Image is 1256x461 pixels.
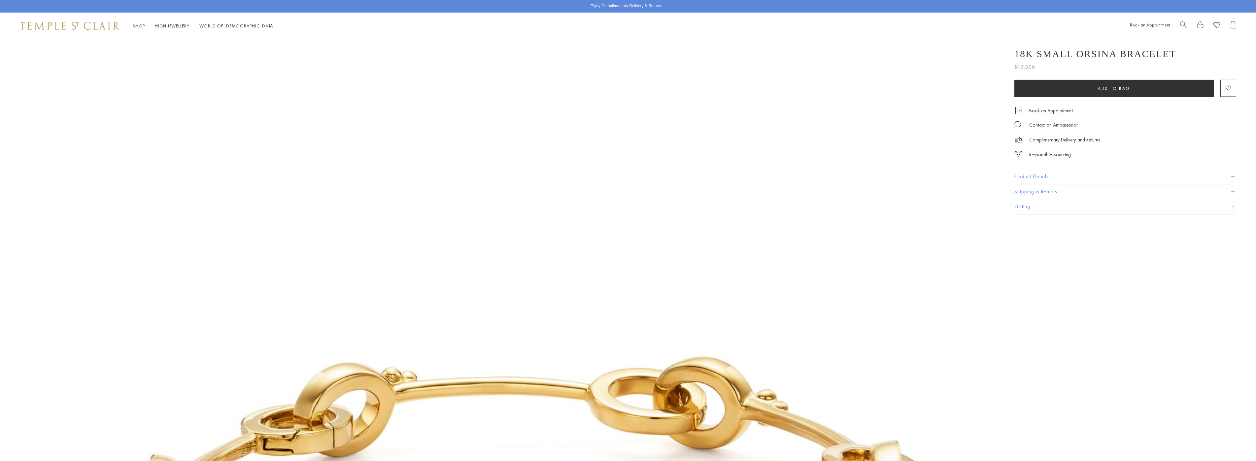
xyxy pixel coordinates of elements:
a: Book an Appointment [1029,107,1073,114]
a: Search [1180,21,1187,31]
img: MessageIcon-01_2.svg [1014,121,1021,128]
div: Responsible Sourcing [1029,151,1071,159]
span: $10,000 [1014,63,1035,71]
img: icon_sourcing.svg [1014,151,1023,157]
a: World of [DEMOGRAPHIC_DATA]World of [DEMOGRAPHIC_DATA] [199,23,275,29]
div: Contact an Ambassador [1029,121,1078,129]
button: Add to bag [1014,80,1214,97]
img: icon_appointment.svg [1014,107,1022,114]
a: View Wishlist [1213,21,1220,31]
img: Temple St. Clair [20,22,119,30]
span: Add to bag [1098,86,1130,91]
button: Shipping & Returns [1014,184,1236,199]
a: ShopShop [133,23,145,29]
iframe: Gorgias live chat messenger [1223,430,1249,454]
img: icon_delivery.svg [1014,136,1023,144]
a: High JewelleryHigh Jewellery [155,23,189,29]
h1: 18K Small Orsina Bracelet [1014,48,1176,59]
button: Product Details [1014,169,1236,184]
a: Open Shopping Bag [1230,21,1236,31]
a: Book an Appointment [1130,22,1170,28]
button: Gifting [1014,199,1236,214]
p: Enjoy Complimentary Delivery & Returns [591,3,662,10]
nav: Main navigation [133,22,275,30]
p: Complimentary Delivery and Returns [1029,136,1100,144]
